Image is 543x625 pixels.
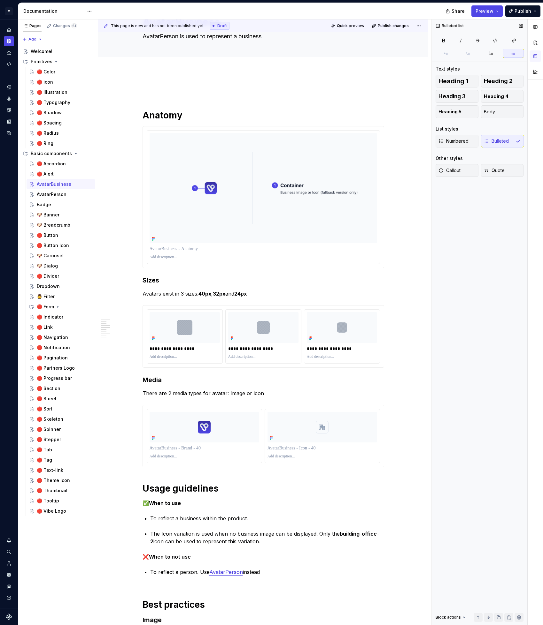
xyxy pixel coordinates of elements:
[4,570,14,580] a: Settings
[37,355,68,361] div: 🔴 Pagination
[4,105,14,115] a: Assets
[27,108,95,118] a: 🔴 Shadow
[27,118,95,128] a: 🔴 Spacing
[436,75,478,87] button: Heading 1
[481,164,524,177] button: Quote
[27,291,95,302] a: 🧔‍♂️ Filter
[37,375,72,381] div: 🔴 Progress bar
[27,230,95,240] a: 🔴 Button
[37,508,66,514] div: 🔴 Vibe Logo
[27,210,95,220] a: 🐶 Banner
[438,78,469,84] span: Heading 1
[6,614,12,620] svg: Supernova Logo
[4,117,14,127] a: Storybook stories
[37,232,58,238] div: 🔴 Button
[27,67,95,77] a: 🔴 Color
[438,109,462,115] span: Heading 5
[37,69,55,75] div: 🔴 Color
[438,167,461,174] span: Callout
[27,87,95,97] a: 🔴 Illustration
[27,220,95,230] a: 🐶 Breadcrumb
[37,324,53,330] div: 🔴 Link
[37,344,70,351] div: 🔴 Notification
[5,7,13,15] div: V
[4,128,14,138] div: Data sources
[481,75,524,87] button: Heading 2
[31,150,72,157] div: Basic components
[143,290,384,297] p: Avatars exist in 3 sizes: , and
[27,373,95,383] a: 🔴 Progress bar
[20,148,95,159] div: Basic components
[37,487,67,494] div: 🔴 Thumbnail
[505,5,540,17] button: Publish
[378,23,409,28] span: Publish changes
[217,23,227,28] span: Draft
[27,77,95,87] a: 🔴 icon
[436,164,478,177] button: Callout
[27,189,95,200] a: AvatarPerson
[150,515,384,522] p: To reflect a business within the product.
[37,89,67,95] div: 🔴 Illustration
[4,36,14,46] a: Documentation
[143,615,384,624] h3: Image
[4,82,14,92] div: Design tokens
[37,140,53,147] div: 🔴 Ring
[4,94,14,104] a: Components
[27,424,95,434] a: 🔴 Spinner
[37,120,62,126] div: 🔴 Spacing
[4,547,14,557] div: Search ⌘K
[27,240,95,251] a: 🔴 Button Icon
[149,500,181,506] strong: When to use
[27,251,95,261] a: 🐶 Carousel
[234,290,247,297] strong: 24px
[27,128,95,138] a: 🔴 Radius
[476,8,493,14] span: Preview
[337,23,364,28] span: Quick preview
[143,276,384,285] h3: Sizes
[149,553,191,560] strong: When to not use
[329,21,367,30] button: Quick preview
[198,290,211,297] strong: 40px
[37,436,61,443] div: 🔴 Stepper
[37,334,68,341] div: 🔴 Navigation
[1,4,17,18] button: V
[37,191,66,198] div: AvatarPerson
[4,581,14,591] div: Contact support
[4,59,14,69] a: Code automation
[37,99,70,106] div: 🔴 Typography
[141,31,383,41] textarea: AvatarPerson is used to represent a business
[27,496,95,506] a: 🔴 Tooltip
[27,465,95,475] a: 🔴 Text-link
[484,93,508,100] span: Heading 4
[37,304,54,310] div: 🔴 Form
[53,23,77,28] div: Changes
[27,322,95,332] a: 🔴 Link
[27,169,95,179] a: 🔴 Alert
[37,212,59,218] div: 🐶 Banner
[27,179,95,189] a: AvatarBusiness
[27,97,95,108] a: 🔴 Typography
[484,109,495,115] span: Body
[143,109,384,121] h1: Anatomy
[27,261,95,271] a: 🐶 Dialog
[436,155,463,162] div: Other styles
[71,23,77,28] span: 51
[143,389,384,397] p: There are 2 media types for avatar: Image or icon
[27,394,95,404] a: 🔴 Sheet
[37,181,71,187] div: AvatarBusiness
[484,167,505,174] span: Quote
[436,135,478,147] button: Numbered
[150,568,384,584] p: To reflect a person. Use instead
[4,25,14,35] div: Home
[143,483,384,494] h1: Usage guidelines
[37,79,53,85] div: 🔴 icon
[27,475,95,486] a: 🔴 Theme icon
[27,353,95,363] a: 🔴 Pagination
[37,457,52,463] div: 🔴 Tag
[436,90,478,103] button: Heading 3
[481,105,524,118] button: Body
